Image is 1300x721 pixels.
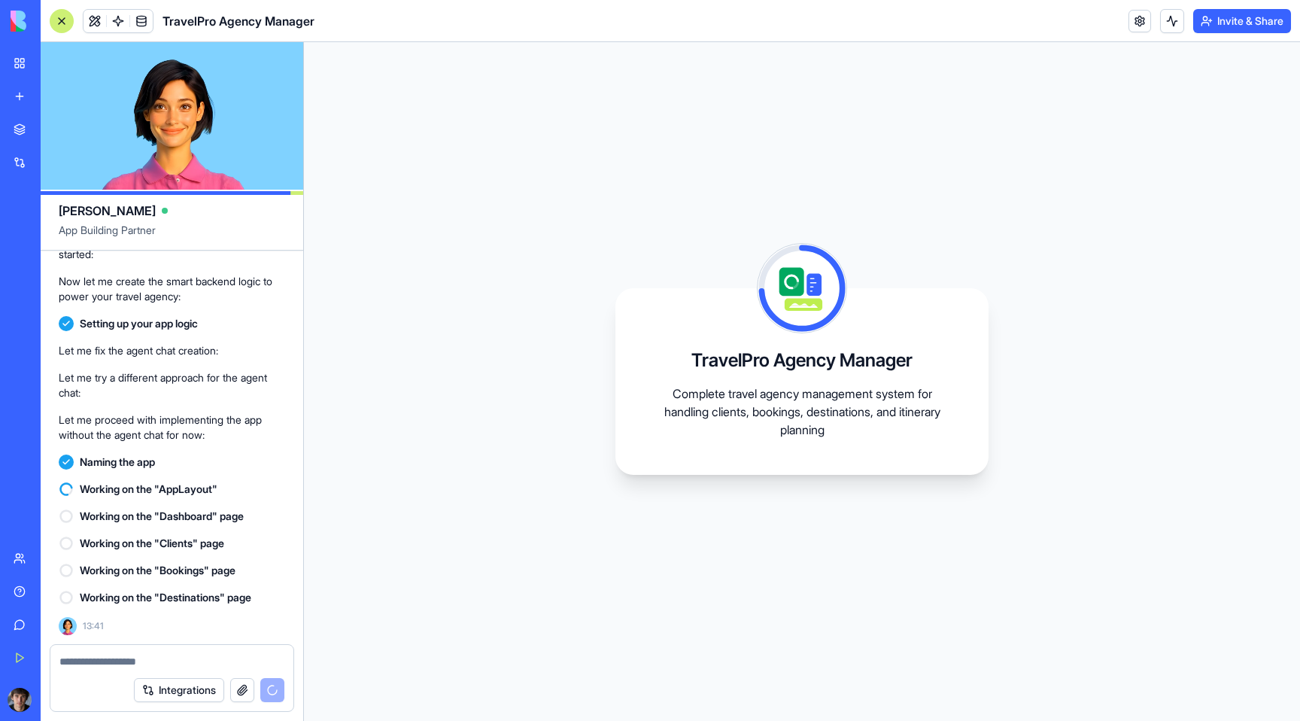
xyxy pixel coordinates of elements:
span: Setting up your app logic [80,316,198,331]
img: ACg8ocKDbP15H7to2jNEBZ-3BGgEKqSq3L4xjjBsjvuS6N2_Os_NFEc=s96-c [8,688,32,712]
span: App Building Partner [59,223,285,250]
h3: TravelPro Agency Manager [691,348,913,373]
span: Working on the "Bookings" page [80,563,235,578]
span: TravelPro Agency Manager [162,12,314,30]
p: Let me try a different approach for the agent chat: [59,370,285,400]
span: Working on the "AppLayout" [80,482,217,497]
span: Working on the "Clients" page [80,536,224,551]
p: Let me fix the agent chat creation: [59,343,285,358]
button: Invite & Share [1193,9,1291,33]
span: Working on the "Destinations" page [80,590,251,605]
img: Ella_00000_wcx2te.png [59,617,77,635]
p: Now let me create the smart backend logic to power your travel agency: [59,274,285,304]
p: Complete travel agency management system for handling clients, bookings, destinations, and itiner... [652,385,952,439]
p: Let me proceed with implementing the app without the agent chat for now: [59,412,285,443]
span: [PERSON_NAME] [59,202,156,220]
span: Working on the "Dashboard" page [80,509,244,524]
img: logo [11,11,104,32]
button: Integrations [134,678,224,702]
span: Naming the app [80,455,155,470]
span: 13:41 [83,620,104,632]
